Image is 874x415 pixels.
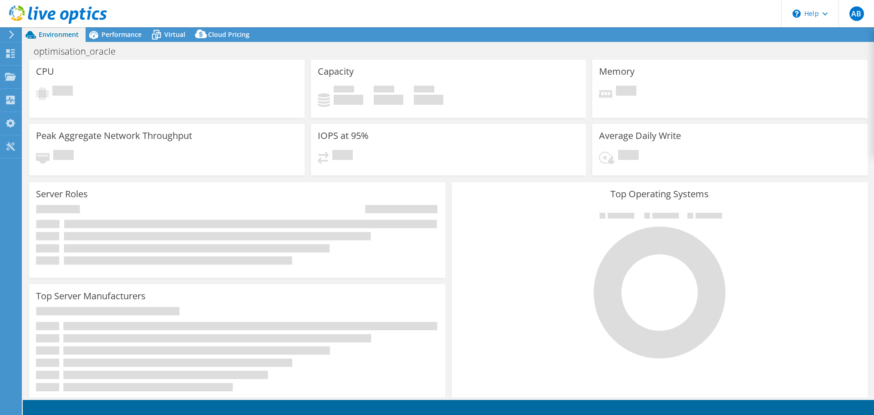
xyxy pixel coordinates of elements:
span: Pending [53,150,74,162]
span: Pending [616,86,636,98]
span: Pending [332,150,353,162]
h3: IOPS at 95% [318,131,369,141]
h3: Top Operating Systems [458,189,861,199]
span: Performance [102,30,142,39]
span: Environment [39,30,79,39]
span: Used [334,86,354,95]
h3: Average Daily Write [599,131,681,141]
h3: Peak Aggregate Network Throughput [36,131,192,141]
h3: Top Server Manufacturers [36,291,146,301]
h4: 0 GiB [334,95,363,105]
span: AB [849,6,864,21]
h1: optimisation_oracle [30,46,130,56]
h3: CPU [36,67,54,77]
span: Total [414,86,434,95]
h3: Memory [599,67,635,77]
h4: 0 GiB [414,95,443,105]
span: Cloud Pricing [208,30,249,39]
span: Pending [618,150,639,162]
span: Free [374,86,394,95]
span: Virtual [164,30,185,39]
h4: 0 GiB [374,95,403,105]
h3: Server Roles [36,189,88,199]
svg: \n [793,10,801,18]
h3: Capacity [318,67,354,77]
span: Pending [52,86,73,98]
